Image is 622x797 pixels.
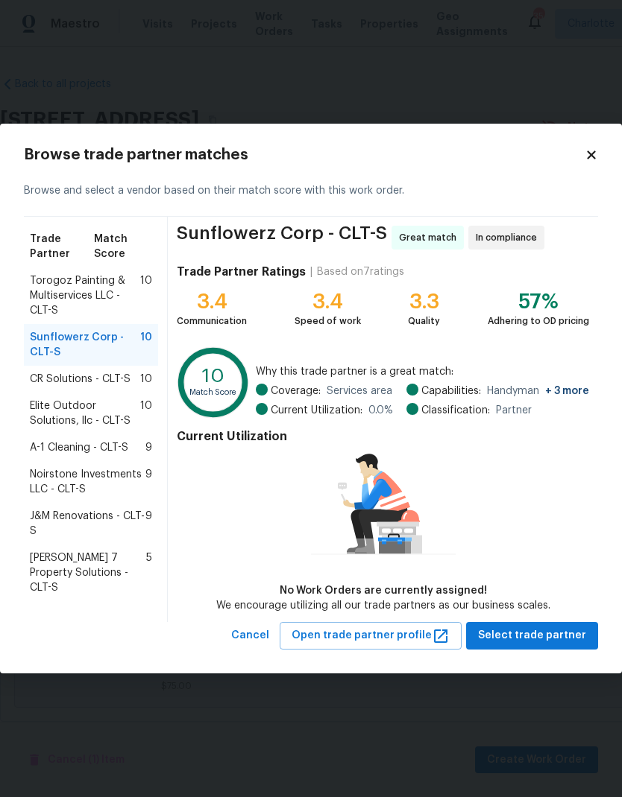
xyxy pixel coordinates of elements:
div: Quality [408,314,440,328]
span: 10 [140,372,152,387]
span: Classification: [421,403,490,418]
span: Cancel [231,626,269,645]
span: Sunflowerz Corp - CLT-S [30,330,140,360]
span: Match Score [94,232,152,261]
span: Partner [496,403,532,418]
div: Speed of work [295,314,361,328]
span: A-1 Cleaning - CLT-S [30,440,128,455]
div: Browse and select a vendor based on their match score with this work order. [24,165,598,217]
span: 5 [146,550,152,595]
span: Handyman [487,384,589,398]
div: 3.4 [295,294,361,309]
div: | [306,264,317,279]
span: Capabilities: [421,384,481,398]
div: 3.4 [177,294,247,309]
span: 10 [140,398,152,428]
span: In compliance [476,230,543,245]
text: 10 [202,366,224,387]
span: Great match [399,230,462,245]
span: J&M Renovations - CLT-S [30,509,145,539]
text: Match Score [189,388,237,396]
span: [PERSON_NAME] 7 Property Solutions - CLT-S [30,550,146,595]
h2: Browse trade partner matches [24,147,585,162]
span: Elite Outdoor Solutions, llc - CLT-S [30,398,140,428]
span: Coverage: [271,384,321,398]
div: No Work Orders are currently assigned! [216,583,550,598]
span: Services area [327,384,392,398]
h4: Current Utilization [177,429,589,444]
span: + 3 more [545,386,589,396]
span: Torogoz Painting & Multiservices LLC - CLT-S [30,273,140,318]
span: 9 [145,467,152,497]
span: 9 [145,509,152,539]
span: Noirstone Investments LLC - CLT-S [30,467,145,497]
button: Cancel [225,622,275,650]
div: 3.3 [408,294,440,309]
div: Based on 7 ratings [317,264,404,279]
span: Current Utilization: [271,403,362,418]
button: Select trade partner [466,622,598,650]
span: 10 [140,330,152,360]
span: CR Solutions - CLT-S [30,372,131,387]
span: 9 [145,440,152,455]
button: Open trade partner profile [280,622,462,650]
span: Why this trade partner is a great match: [256,364,589,379]
span: Select trade partner [478,626,586,645]
span: Sunflowerz Corp - CLT-S [177,226,387,250]
h4: Trade Partner Ratings [177,264,306,279]
span: Trade Partner [30,232,94,261]
div: Adhering to OD pricing [488,314,589,328]
span: 0.0 % [368,403,393,418]
div: Communication [177,314,247,328]
span: 10 [140,273,152,318]
div: 57% [488,294,589,309]
div: We encourage utilizing all our trade partners as our business scales. [216,598,550,613]
span: Open trade partner profile [292,626,450,645]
